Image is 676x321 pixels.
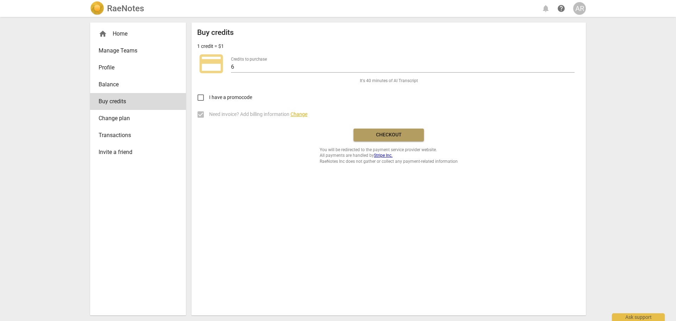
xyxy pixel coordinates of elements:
a: Buy credits [90,93,186,110]
a: Profile [90,59,186,76]
div: Home [99,30,172,38]
span: You will be redirected to the payment service provider website. All payments are handled by RaeNo... [320,147,458,165]
span: Change [290,111,307,117]
span: Buy credits [99,97,172,106]
span: credit_card [197,50,225,78]
a: Manage Teams [90,42,186,59]
a: LogoRaeNotes [90,1,144,16]
span: home [99,30,107,38]
span: It's 40 minutes of AI Transcript [360,78,418,84]
a: Transactions [90,127,186,144]
div: Home [90,25,186,42]
a: Invite a friend [90,144,186,161]
a: Balance [90,76,186,93]
span: Profile [99,63,172,72]
span: help [557,4,565,13]
label: Credits to purchase [231,57,267,61]
span: Transactions [99,131,172,140]
span: Checkout [359,131,418,138]
img: Logo [90,1,104,16]
span: Need invoice? Add billing information [209,111,307,118]
a: Change plan [90,110,186,127]
h2: Buy credits [197,28,234,37]
button: AR [573,2,586,15]
span: Change plan [99,114,172,123]
p: 1 credit = $1 [197,43,224,50]
h2: RaeNotes [107,4,144,13]
a: Help [555,2,568,15]
div: Ask support [612,313,665,321]
a: Stripe Inc. [374,153,393,158]
span: Manage Teams [99,47,172,55]
button: Checkout [353,129,424,141]
span: I have a promocode [209,94,252,101]
span: Balance [99,80,172,89]
span: Invite a friend [99,148,172,156]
